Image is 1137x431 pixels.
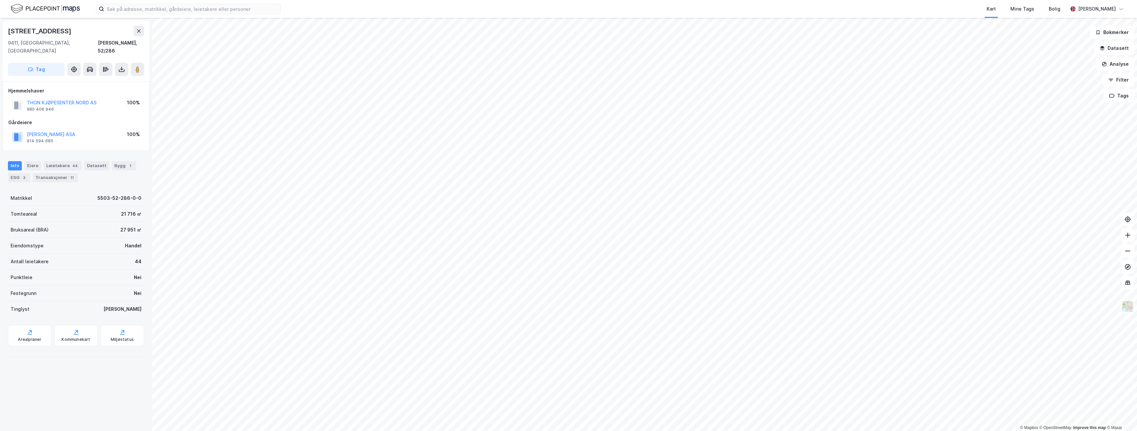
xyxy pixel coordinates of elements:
div: 3 [21,174,27,181]
div: Datasett [84,161,109,170]
div: 21 716 ㎡ [121,210,141,218]
div: Eiere [24,161,41,170]
button: Analyse [1096,57,1134,71]
div: 27 951 ㎡ [120,226,141,234]
div: Gårdeiere [8,119,144,126]
div: Nei [134,289,141,297]
div: Leietakere [44,161,82,170]
div: 11 [69,174,75,181]
div: Kart [987,5,996,13]
div: Mine Tags [1010,5,1034,13]
img: logo.f888ab2527a4732fd821a326f86c7f29.svg [11,3,80,15]
div: [PERSON_NAME] [1078,5,1116,13]
div: 1 [127,162,134,169]
div: Tomteareal [11,210,37,218]
div: Punktleie [11,273,32,281]
div: Handel [125,242,141,250]
div: 9411, [GEOGRAPHIC_DATA], [GEOGRAPHIC_DATA] [8,39,98,55]
div: 914 594 685 [27,138,53,144]
div: 5503-52-286-0-0 [98,194,141,202]
div: [PERSON_NAME] [103,305,141,313]
div: 100% [127,130,140,138]
div: Antall leietakere [11,258,49,266]
div: Kommunekart [61,337,90,342]
div: 44 [71,162,79,169]
div: Hjemmelshaver [8,87,144,95]
a: Mapbox [1020,425,1038,430]
div: Transaksjoner [33,173,78,182]
input: Søk på adresse, matrikkel, gårdeiere, leietakere eller personer [104,4,281,14]
button: Tags [1104,89,1134,102]
div: Tinglyst [11,305,29,313]
div: [PERSON_NAME], 52/286 [98,39,144,55]
div: [STREET_ADDRESS] [8,26,73,36]
a: OpenStreetMap [1039,425,1072,430]
a: Improve this map [1073,425,1106,430]
div: Matrikkel [11,194,32,202]
button: Datasett [1094,42,1134,55]
div: Eiendomstype [11,242,44,250]
div: Bruksareal (BRA) [11,226,49,234]
div: Miljøstatus [111,337,134,342]
button: Bokmerker [1090,26,1134,39]
div: Info [8,161,22,170]
div: Nei [134,273,141,281]
button: Tag [8,63,65,76]
div: ESG [8,173,30,182]
div: Bygg [112,161,136,170]
div: 980 406 946 [27,107,54,112]
iframe: Chat Widget [1104,399,1137,431]
img: Z [1121,300,1134,313]
div: 100% [127,99,140,107]
div: 44 [135,258,141,266]
div: Festegrunn [11,289,36,297]
button: Filter [1103,73,1134,87]
div: Arealplaner [18,337,41,342]
div: Bolig [1049,5,1060,13]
